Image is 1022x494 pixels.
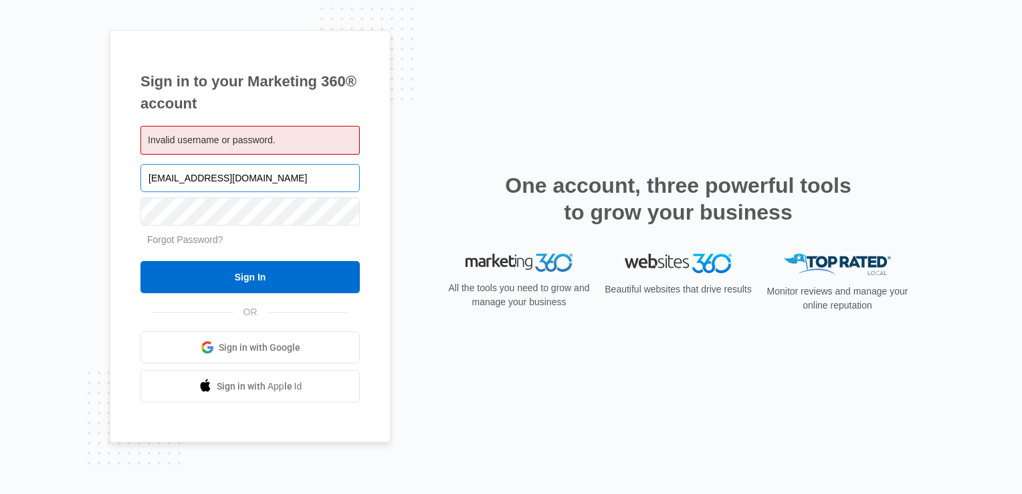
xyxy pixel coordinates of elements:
img: Top Rated Local [784,254,891,276]
img: Marketing 360 [466,254,573,272]
input: Sign In [140,261,360,293]
h1: Sign in to your Marketing 360® account [140,70,360,114]
span: OR [234,305,267,319]
a: Sign in with Apple Id [140,370,360,402]
a: Forgot Password? [147,234,223,245]
h2: One account, three powerful tools to grow your business [501,172,855,226]
a: Sign in with Google [140,331,360,363]
img: Websites 360 [625,254,732,273]
p: All the tools you need to grow and manage your business [444,281,594,309]
p: Beautiful websites that drive results [603,282,753,297]
span: Invalid username or password. [148,135,276,145]
p: Monitor reviews and manage your online reputation [762,284,912,313]
span: Sign in with Google [219,341,300,355]
span: Sign in with Apple Id [217,380,302,394]
input: Email [140,164,360,192]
